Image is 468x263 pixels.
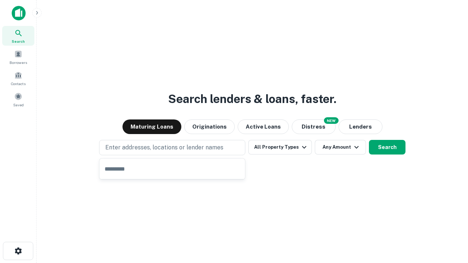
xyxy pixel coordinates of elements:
button: Search distressed loans with lien and other non-mortgage details. [292,119,336,134]
p: Enter addresses, locations or lender names [105,143,223,152]
div: NEW [324,117,339,124]
button: Maturing Loans [122,119,181,134]
button: Any Amount [315,140,366,155]
span: Saved [13,102,24,108]
button: Search [369,140,405,155]
button: Lenders [339,119,382,134]
a: Borrowers [2,47,34,67]
button: Active Loans [238,119,289,134]
a: Contacts [2,68,34,88]
span: Search [12,38,25,44]
h3: Search lenders & loans, faster. [168,90,336,108]
button: Enter addresses, locations or lender names [99,140,245,155]
span: Borrowers [10,60,27,65]
button: Originations [184,119,235,134]
iframe: Chat Widget [431,205,468,240]
button: All Property Types [248,140,312,155]
span: Contacts [11,81,26,87]
img: capitalize-icon.png [12,6,26,20]
a: Saved [2,89,34,109]
a: Search [2,26,34,46]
